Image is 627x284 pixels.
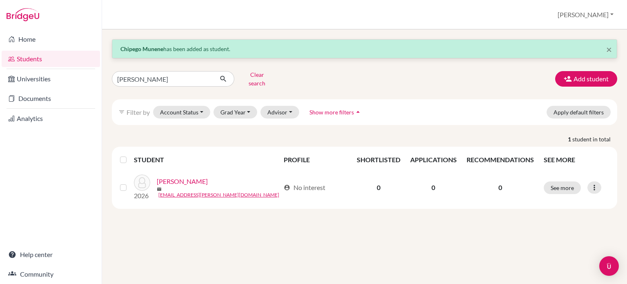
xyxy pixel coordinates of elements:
[539,150,614,170] th: SEE MORE
[260,106,299,119] button: Advisor
[405,150,462,170] th: APPLICATIONS
[555,71,617,87] button: Add student
[120,45,609,53] p: has been added as student.
[279,150,351,170] th: PROFILE
[572,135,617,143] span: student in total
[467,183,534,192] p: 0
[2,71,100,87] a: Universities
[134,150,279,170] th: STUDENT
[118,109,125,115] i: filter_list
[2,51,100,67] a: Students
[234,68,280,89] button: Clear search
[568,135,572,143] strong: 1
[354,108,362,116] i: arrow_drop_up
[134,191,150,201] p: 2026
[157,177,208,186] a: [PERSON_NAME]
[158,191,279,199] a: [EMAIL_ADDRESS][PERSON_NAME][DOMAIN_NAME]
[302,106,369,119] button: Show more filtersarrow_drop_up
[284,183,325,192] div: No interest
[2,110,100,127] a: Analytics
[157,187,162,192] span: mail
[599,256,619,276] div: Open Intercom Messenger
[2,266,100,282] a: Community
[309,109,354,116] span: Show more filters
[2,90,100,107] a: Documents
[134,174,150,191] img: John, Jennifer
[153,106,210,119] button: Account Status
[2,246,100,263] a: Help center
[544,181,581,194] button: See more
[112,71,213,87] input: Find student by name...
[127,108,150,116] span: Filter by
[284,184,290,191] span: account_circle
[462,150,539,170] th: RECOMMENDATIONS
[352,170,405,206] td: 0
[554,7,617,22] button: [PERSON_NAME]
[213,106,258,119] button: Grad Year
[7,8,39,21] img: Bridge-U
[2,31,100,47] a: Home
[120,45,163,52] strong: Chipego Munene
[352,150,405,170] th: SHORTLISTED
[606,43,612,55] span: ×
[606,45,612,54] button: Close
[405,170,462,206] td: 0
[547,106,611,119] button: Apply default filters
